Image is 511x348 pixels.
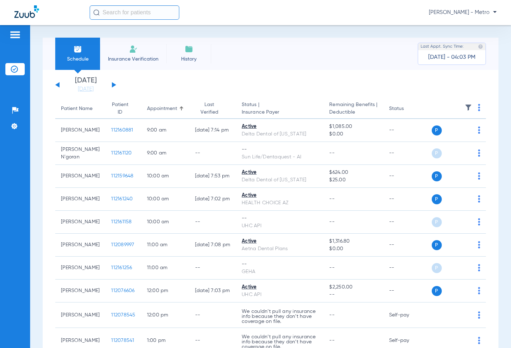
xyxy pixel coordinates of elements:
div: UHC API [242,222,318,230]
th: Status [383,99,432,119]
div: Active [242,283,318,291]
th: Status | [236,99,323,119]
img: hamburger-icon [9,30,21,39]
a: [DATE] [64,86,107,93]
td: Self-pay [383,302,432,328]
td: 12:00 PM [141,302,189,328]
div: Appointment [147,105,184,113]
span: 112161240 [111,196,133,201]
img: group-dot-blue.svg [478,172,480,180]
img: group-dot-blue.svg [478,149,480,157]
div: GEHA [242,268,318,276]
span: -- [329,265,335,270]
td: 10:00 AM [141,188,189,211]
td: [DATE] 7:14 PM [189,119,236,142]
td: [PERSON_NAME] [55,165,105,188]
span: Insurance Verification [105,56,161,63]
td: -- [383,165,432,188]
img: group-dot-blue.svg [478,311,480,319]
td: -- [383,257,432,280]
img: History [185,45,193,53]
td: 11:00 AM [141,257,189,280]
div: Active [242,192,318,199]
iframe: Chat Widget [475,314,511,348]
span: $1,316.80 [329,238,377,245]
td: [PERSON_NAME] N'goran [55,142,105,165]
img: last sync help info [478,44,483,49]
div: Last Verified [195,101,231,116]
div: Patient ID [111,101,129,116]
span: 112161158 [111,219,132,224]
img: group-dot-blue.svg [478,195,480,202]
span: Schedule [61,56,95,63]
img: group-dot-blue.svg [478,104,480,111]
img: group-dot-blue.svg [478,218,480,225]
td: [DATE] 7:53 PM [189,165,236,188]
img: group-dot-blue.svg [478,241,480,248]
td: 10:00 AM [141,165,189,188]
span: Last Appt. Sync Time: [421,43,464,50]
span: -- [329,196,335,201]
img: group-dot-blue.svg [478,127,480,134]
img: Zuub Logo [14,5,39,18]
div: UHC API [242,291,318,299]
span: 112161256 [111,265,132,270]
span: P [432,148,442,158]
td: 9:00 AM [141,119,189,142]
td: [PERSON_NAME] [55,257,105,280]
td: [PERSON_NAME] [55,302,105,328]
img: Schedule [74,45,82,53]
span: $2,250.00 [329,283,377,291]
img: group-dot-blue.svg [478,287,480,294]
div: Active [242,169,318,176]
img: Search Icon [93,9,100,16]
img: group-dot-blue.svg [478,264,480,271]
span: 112078545 [111,313,135,318]
span: 112089997 [111,242,134,247]
span: P [432,263,442,273]
td: [DATE] 7:08 PM [189,234,236,257]
span: $1,085.00 [329,123,377,130]
div: Delta Dental of [US_STATE] [242,130,318,138]
td: -- [383,234,432,257]
td: [PERSON_NAME] [55,119,105,142]
td: 12:00 PM [141,280,189,302]
div: Aetna Dental Plans [242,245,318,253]
td: 11:00 AM [141,234,189,257]
div: -- [242,146,318,153]
div: -- [242,215,318,222]
span: Insurance Payer [242,109,318,116]
span: -- [329,313,335,318]
td: -- [189,302,236,328]
td: -- [383,119,432,142]
input: Search for patients [90,5,179,20]
td: [PERSON_NAME] [55,188,105,211]
td: -- [189,211,236,234]
span: 112078541 [111,338,134,343]
td: [PERSON_NAME] [55,280,105,302]
p: We couldn’t pull any insurance info because they don’t have coverage on file. [242,309,318,324]
span: $0.00 [329,245,377,253]
span: History [172,56,206,63]
div: Appointment [147,105,177,113]
div: -- [242,261,318,268]
td: [DATE] 7:03 PM [189,280,236,302]
span: P [432,194,442,204]
div: Active [242,238,318,245]
div: HEALTH CHOICE AZ [242,199,318,207]
span: $25.00 [329,176,377,184]
span: P [432,171,442,181]
span: P [432,240,442,250]
td: -- [383,280,432,302]
div: Patient Name [61,105,100,113]
td: -- [189,142,236,165]
div: Last Verified [195,101,224,116]
td: -- [383,211,432,234]
div: Patient ID [111,101,135,116]
td: 9:00 AM [141,142,189,165]
span: 112161120 [111,151,132,156]
td: -- [189,257,236,280]
td: 10:00 AM [141,211,189,234]
span: P [432,217,442,227]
